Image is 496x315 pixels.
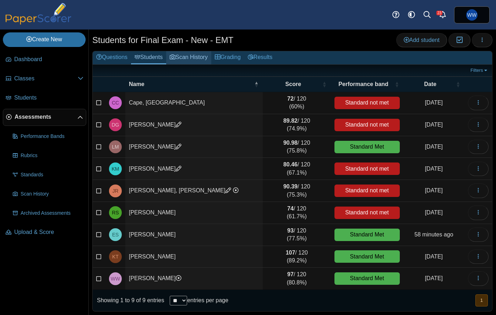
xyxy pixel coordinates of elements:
td: / 120 (60%) [263,92,331,114]
td: Cape, [GEOGRAPHIC_DATA] [125,92,263,114]
span: Rachael Salas [112,210,119,215]
a: Grading [211,51,244,64]
a: Students [131,51,166,64]
span: Performance band [338,81,388,87]
b: 107 [286,250,295,256]
span: Upload & Score [14,228,83,236]
span: Classes [14,75,78,82]
a: Assessments [3,109,86,126]
span: Add student [404,37,440,43]
span: Clarissa Cape [112,100,119,105]
time: Jul 10, 2025 at 10:46 PM [425,275,443,281]
a: Performance Bands [10,128,86,145]
span: Score [285,81,301,87]
time: Jul 11, 2025 at 8:01 PM [425,166,443,172]
a: Archived Assessments [10,205,86,222]
a: Questions [93,51,131,64]
div: Standard Met [334,250,400,263]
time: Jul 11, 2025 at 8:16 PM [425,144,443,150]
a: Rubrics [10,147,86,164]
a: Filters [469,67,490,74]
td: [PERSON_NAME], [PERSON_NAME] [125,180,263,202]
span: Date [424,81,436,87]
td: / 120 (89.2%) [263,246,331,268]
td: [PERSON_NAME] [125,268,263,290]
span: Enrique Salinas [112,232,119,237]
td: [PERSON_NAME] [125,224,263,246]
span: Standards [21,171,83,178]
div: Standard not met [334,162,400,175]
a: Standards [10,166,86,183]
a: Dashboard [3,51,86,68]
a: Alerts [435,7,451,23]
b: 97 [287,271,294,277]
button: 1 [475,294,488,306]
td: [PERSON_NAME] [125,158,263,180]
div: Standard not met [334,119,400,131]
td: / 120 (74.9%) [263,114,331,136]
span: Jorge Reyes Jr [112,188,118,193]
span: Score : Activate to sort [322,77,327,92]
span: David Garza [112,122,119,127]
b: 93 [287,228,294,234]
td: / 120 (77.5%) [263,224,331,246]
time: Sep 11, 2025 at 5:39 PM [414,231,453,237]
span: Kaylyn Morales [112,166,119,171]
a: Upload & Score [3,224,86,241]
a: Students [3,90,86,107]
b: 90.98 [283,140,298,146]
span: William Whitney [111,276,120,281]
time: Jul 9, 2025 at 5:36 PM [425,209,443,215]
nav: pagination [475,294,488,306]
span: Performance band : Activate to sort [395,77,399,92]
div: Standard Met [334,272,400,285]
div: Standard not met [334,185,400,197]
div: Standard not met [334,97,400,109]
time: Jul 11, 2025 at 8:25 PM [425,100,443,106]
td: / 120 (75.8%) [263,136,331,158]
time: Jul 11, 2025 at 5:26 PM [425,253,443,260]
time: Jul 11, 2025 at 6:01 PM [425,122,443,128]
b: 90.39 [283,183,298,189]
div: Standard Met [334,229,400,241]
span: Name : Activate to invert sorting [254,77,258,92]
td: / 120 (67.1%) [263,158,331,180]
span: Students [14,94,83,102]
a: Add student [396,33,447,47]
span: Archived Assessments [21,210,83,217]
a: Results [244,51,276,64]
td: / 120 (61.7%) [263,202,331,224]
a: William Whitney [454,6,490,23]
b: 80.46 [283,161,298,167]
td: / 120 (75.3%) [263,180,331,202]
div: Standard Met [334,141,400,153]
h1: Students for Final Exam - New - EMT [92,34,233,46]
span: Lucinda Meffert [112,144,119,149]
span: Kyle Terrill [112,254,119,259]
div: Showing 1 to 9 of 9 entries [93,290,164,311]
span: Name [129,81,145,87]
td: [PERSON_NAME] [125,202,263,224]
span: Performance Bands [21,133,83,140]
time: Jul 10, 2025 at 11:19 PM [425,187,443,193]
span: Dashboard [14,55,83,63]
td: [PERSON_NAME] [125,136,263,158]
td: / 120 (80.8%) [263,268,331,290]
span: William Whitney [466,9,478,21]
a: Scan History [166,51,211,64]
b: 89.82 [283,118,298,124]
a: Scan History [10,186,86,203]
td: [PERSON_NAME] [125,246,263,268]
span: Scan History [21,191,83,198]
span: Date : Activate to sort [456,77,460,92]
b: 74 [287,205,294,212]
a: Create New [3,32,86,47]
td: [PERSON_NAME] [125,114,263,136]
span: Rubrics [21,152,83,159]
b: 72 [287,96,294,102]
a: PaperScorer [3,20,74,26]
img: PaperScorer [3,3,74,25]
label: entries per page [187,297,228,303]
a: Classes [3,70,86,87]
span: William Whitney [467,12,476,17]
